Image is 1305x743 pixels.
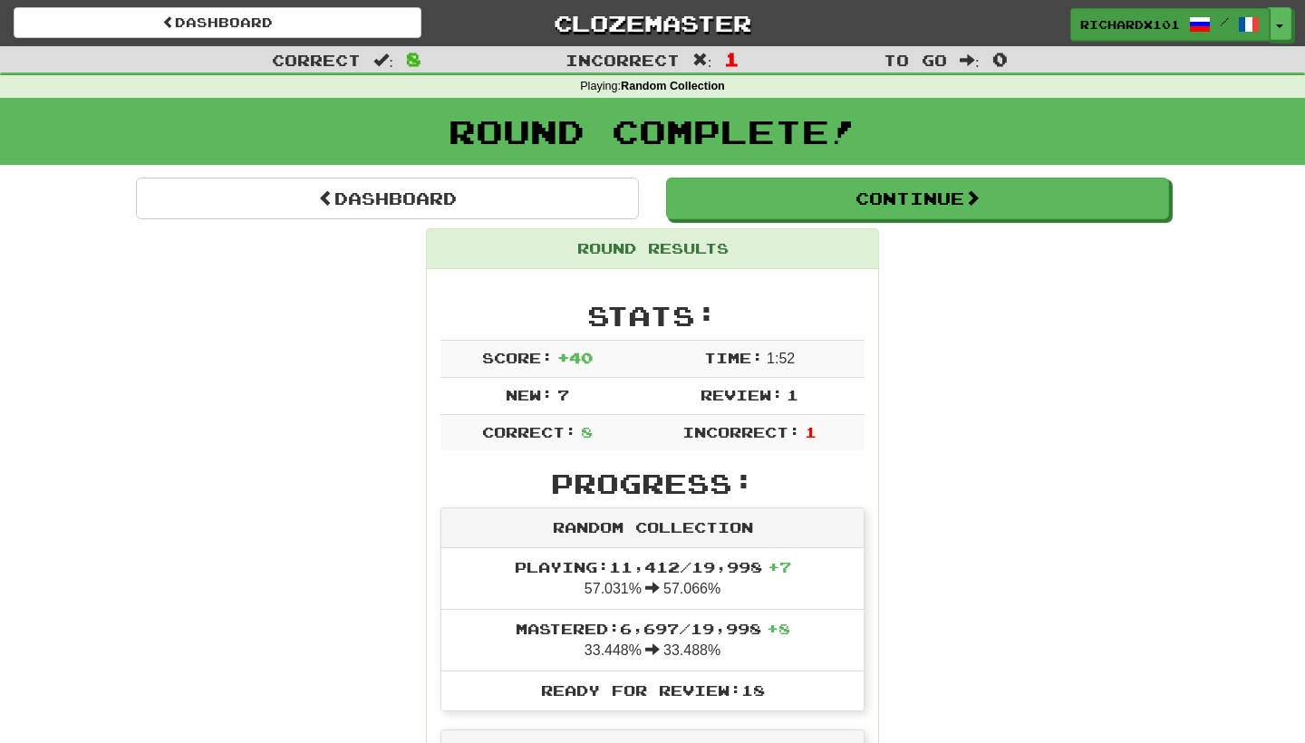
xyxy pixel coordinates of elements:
span: To go [884,51,947,69]
span: + 8 [767,620,790,637]
span: : [692,53,712,68]
span: + 7 [768,558,791,575]
span: / [1220,15,1229,28]
a: Dashboard [14,7,421,38]
li: 33.448% 33.488% [441,609,864,671]
span: New: [506,386,553,403]
span: RichardX101 [1080,16,1180,33]
span: Ready for Review: 18 [541,681,765,699]
span: 7 [557,386,569,403]
div: Random Collection [441,508,864,548]
span: 8 [406,48,421,70]
span: Incorrect: [682,423,800,440]
a: RichardX101 / [1070,8,1270,41]
span: 1 [787,386,798,403]
button: Continue [666,178,1169,219]
span: Correct [272,51,361,69]
span: : [960,53,980,68]
strong: Random Collection [621,80,725,92]
span: + 40 [557,349,593,366]
a: Clozemaster [449,7,856,39]
span: Review: [701,386,783,403]
span: Time: [704,349,763,366]
span: Correct: [482,423,576,440]
h1: Round Complete! [6,113,1299,150]
span: 1 [805,423,817,440]
span: Playing: 11,412 / 19,998 [515,558,791,575]
h2: Progress: [440,468,865,498]
h2: Stats: [440,301,865,331]
span: 1 : 52 [767,351,795,366]
div: Round Results [427,229,878,269]
span: : [373,53,393,68]
span: 8 [581,423,593,440]
span: Incorrect [565,51,680,69]
span: Score: [482,349,553,366]
span: Mastered: 6,697 / 19,998 [516,620,790,637]
span: 1 [724,48,739,70]
span: 0 [992,48,1008,70]
a: Dashboard [136,178,639,219]
li: 57.031% 57.066% [441,548,864,610]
